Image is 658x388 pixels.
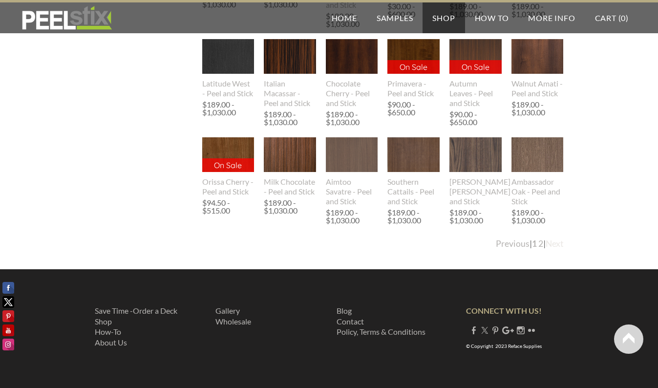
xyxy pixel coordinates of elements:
[465,2,519,33] a: How To
[621,13,626,22] span: 0
[538,238,543,249] a: 2
[449,79,502,108] div: Autumn Leaves - Peel and Stick
[337,317,364,326] a: Contact
[449,39,502,74] img: s832171791223022656_p578_i1_w400.jpeg
[326,209,376,224] div: $189.00 - $1,030.00
[387,209,437,224] div: $189.00 - $1,030.00
[202,158,255,172] p: On Sale
[532,238,537,249] a: 1
[326,39,378,108] a: Chocolate Cherry - Peel and Stick
[449,137,502,172] img: s832171791223022656_p667_i2_w307.jpeg
[496,238,530,249] a: Previous
[326,39,378,74] img: s832171791223022656_p471_i1_w400.jpeg
[202,39,255,98] a: Latitude West - Peel and Stick
[264,79,316,108] div: Italian Macassar - Peel and Stick
[202,177,255,196] div: Orissa Cherry - Peel and Stick
[449,39,502,108] a: On Sale Autumn Leaves - Peel and Stick
[264,39,316,74] img: s832171791223022656_p505_i1_w400.jpeg
[387,137,440,172] img: s832171791223022656_p765_i4_w640.jpeg
[449,110,502,126] div: $90.00 - $650.00
[511,79,564,98] div: Walnut Amati - Peel and Stick
[511,209,561,224] div: $189.00 - $1,030.00
[264,137,316,196] a: Milk Chocolate - Peel and Stick
[518,2,585,33] a: More Info
[387,137,440,206] a: Southern Cattails - Peel and Stick
[264,199,314,215] div: $189.00 - $1,030.00
[95,327,121,336] a: How-To
[511,101,561,116] div: $189.00 - $1,030.00
[466,343,542,349] font: © Copyright 2023 Reface Supplies
[528,325,535,335] a: Flickr
[546,238,564,249] a: Next
[481,325,488,335] a: Twitter
[470,325,478,335] a: Facebook
[263,137,317,172] img: s832171791223022656_p584_i1_w400.jpeg
[585,2,638,33] a: Cart (0)
[511,137,564,172] img: s832171791223022656_p481_i1_w400.jpeg
[423,2,465,33] a: Shop
[95,317,112,326] a: Shop
[215,306,251,326] font: ​
[215,306,240,315] a: Gallery​
[337,327,425,336] a: Policy, Terms & Conditions
[95,338,127,347] a: About Us
[449,177,502,206] div: [PERSON_NAME] [PERSON_NAME] and Stick
[264,110,314,126] div: $189.00 - $1,030.00
[215,317,251,326] a: ​Wholesale
[466,306,542,315] strong: CONNECT WITH US!
[326,177,378,206] div: Aimtoo Savatre - Peel and Stick
[264,177,316,196] div: Milk Chocolate - Peel and Stick
[491,325,499,335] a: Pinterest
[20,6,114,30] img: REFACE SUPPLIES
[511,137,564,206] a: Ambassador Oak - Peel and Stick
[202,39,255,74] img: s832171791223022656_p583_i1_w400.jpeg
[202,101,252,116] div: $189.00 - $1,030.00
[387,60,440,74] p: On Sale
[95,306,177,315] a: Save Time -Order a Deck
[202,137,255,172] img: s832171791223022656_p656_i1_w307.jpeg
[326,121,378,189] img: s832171791223022656_p783_i1_w640.jpeg
[449,209,499,224] div: $189.00 - $1,030.00
[502,325,514,335] a: Plus
[449,60,502,74] p: On Sale
[367,2,423,33] a: Samples
[264,39,316,108] a: Italian Macassar - Peel and Stick
[322,2,367,33] a: Home
[326,137,378,206] a: Aimtoo Savatre - Peel and Stick
[387,101,440,116] div: $90.00 - $650.00
[387,39,440,74] img: s832171791223022656_p964_i1_w2048.jpeg
[517,325,525,335] a: Instagram
[511,177,564,206] div: Ambassador Oak - Peel and Stick
[496,238,564,250] div: | |
[511,39,564,74] img: s832171791223022656_p597_i1_w400.jpeg
[202,137,255,196] a: On Sale Orissa Cherry - Peel and Stick
[387,177,440,206] div: Southern Cattails - Peel and Stick
[387,39,440,98] a: On Sale Primavera - Peel and Stick
[387,79,440,98] div: Primavera - Peel and Stick
[511,39,564,98] a: Walnut Amati - Peel and Stick
[337,306,352,315] a: Blog
[326,110,376,126] div: $189.00 - $1,030.00
[449,137,502,206] a: [PERSON_NAME] [PERSON_NAME] and Stick
[326,79,378,108] div: Chocolate Cherry - Peel and Stick
[202,79,255,98] div: Latitude West - Peel and Stick
[202,199,255,215] div: $94.50 - $515.00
